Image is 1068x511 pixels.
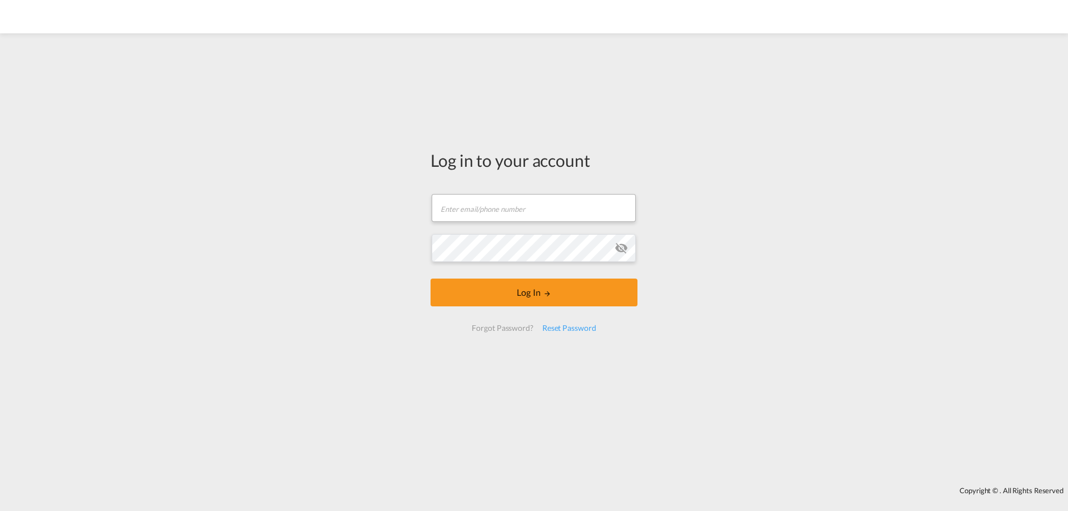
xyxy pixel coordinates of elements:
div: Reset Password [538,318,601,338]
input: Enter email/phone number [432,194,636,222]
md-icon: icon-eye-off [615,241,628,255]
div: Log in to your account [431,148,637,172]
button: LOGIN [431,279,637,306]
div: Forgot Password? [467,318,537,338]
